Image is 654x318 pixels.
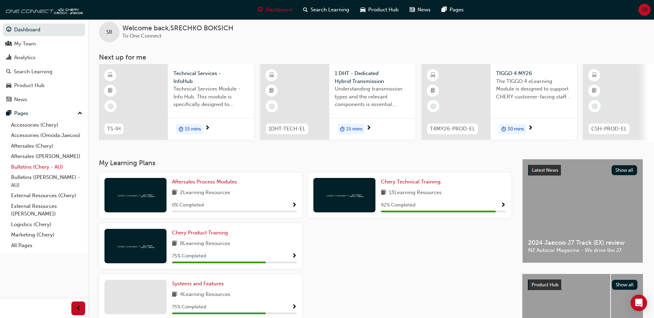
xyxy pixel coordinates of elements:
[292,253,297,259] span: Show Progress
[88,53,654,61] h3: Next up for me
[108,103,114,109] span: learningRecordVerb_NONE-icon
[417,6,431,14] span: News
[172,252,206,260] span: 75 % Completed
[106,28,112,36] span: SB
[14,96,27,104] div: News
[172,240,177,248] span: book-icon
[172,280,224,287] span: Systems and Features
[172,229,231,237] a: Chery Product Training
[430,103,436,109] span: learningRecordVerb_NONE-icon
[172,280,227,288] a: Systems and Features
[431,71,435,80] span: learningResourceType_ELEARNING-icon
[335,70,410,85] span: 1 DHT - Dedicated Hybrid Transmission
[269,71,274,80] span: learningResourceType_ELEARNING-icon
[173,85,249,108] span: Technical Services Module - Info Hub. This module is specifically designed to address the require...
[638,4,651,16] button: SB
[292,202,297,209] span: Show Progress
[325,192,363,198] img: oneconnect
[8,130,85,141] a: Accessories (Omoda Jaecoo)
[381,201,415,209] span: 92 % Completed
[381,179,441,185] span: Chery Technical Training
[108,71,113,80] span: learningResourceType_ELEARNING-icon
[591,125,627,133] span: CSH-PROD-EL
[3,38,85,50] a: My Team
[3,3,83,17] img: oneconnect
[99,159,511,167] h3: My Learning Plans
[269,125,305,133] span: 1DHT-TECH-EL
[172,303,206,311] span: 75 % Completed
[107,125,121,133] span: TS-IH
[172,179,237,185] span: Aftersales Process Modules
[410,6,415,14] span: news-icon
[335,85,410,108] span: Understanding transmission types and the relevant components is essential knowledge required for ...
[6,97,11,103] span: news-icon
[642,6,648,14] span: SB
[180,189,230,197] span: 2 Learning Resources
[3,51,85,64] a: Analytics
[6,27,11,33] span: guage-icon
[442,6,447,14] span: pages-icon
[8,172,85,190] a: Bulletins ([PERSON_NAME] - AU)
[6,110,11,117] span: pages-icon
[368,6,399,14] span: Product Hub
[3,93,85,106] a: News
[450,6,464,14] span: Pages
[340,125,345,134] span: duration-icon
[173,70,249,85] span: Technical Services - InfoHub
[117,192,154,198] img: oneconnect
[389,189,442,197] span: 13 Learning Resources
[3,107,85,120] button: Pages
[436,3,469,17] a: pages-iconPages
[507,125,524,133] span: 30 mins
[298,3,355,17] a: search-iconSearch Learning
[381,178,443,186] a: Chery Technical Training
[122,24,233,32] span: Welcome back , SRECHKO BOKSICH
[8,151,85,162] a: Aftersales ([PERSON_NAME])
[172,230,228,236] span: Chery Product Training
[3,22,85,107] button: DashboardMy TeamAnalyticsSearch LearningProduct HubNews
[6,69,11,75] span: search-icon
[14,40,36,48] div: My Team
[404,3,436,17] a: news-iconNews
[292,304,297,310] span: Show Progress
[381,189,386,197] span: book-icon
[14,109,28,117] div: Pages
[592,103,598,109] span: learningRecordVerb_NONE-icon
[172,201,204,209] span: 0 % Completed
[3,65,85,78] a: Search Learning
[99,64,254,140] a: TS-IHTechnical Services - InfoHubTechnical Services Module - Info Hub. This module is specificall...
[528,279,637,290] a: Product HubShow all
[422,64,577,140] a: T4MY26-PROD-ELTIGGO 4 MY26The TIGGO 4 eLearning Module is designed to support CHERY customer-faci...
[528,239,637,247] span: 2024 Jaecoo J7 Track (EX) review
[430,125,475,133] span: T4MY26-PROD-EL
[172,290,177,299] span: book-icon
[311,6,349,14] span: Search Learning
[179,125,183,134] span: duration-icon
[612,165,637,175] button: Show all
[172,189,177,197] span: book-icon
[8,141,85,151] a: Aftersales (Chery)
[185,125,201,133] span: 15 mins
[76,304,81,313] span: prev-icon
[532,282,559,288] span: Product Hub
[355,3,404,17] a: car-iconProduct Hub
[3,23,85,36] a: Dashboard
[360,6,365,14] span: car-icon
[501,202,506,209] span: Show Progress
[269,86,274,95] span: booktick-icon
[172,178,240,186] a: Aftersales Process Modules
[252,3,298,17] a: guage-iconDashboard
[205,125,210,131] span: next-icon
[292,303,297,311] button: Show Progress
[266,6,292,14] span: Dashboard
[180,240,230,248] span: 8 Learning Resources
[631,295,647,311] div: Open Intercom Messenger
[528,125,533,131] span: next-icon
[6,83,11,89] span: car-icon
[431,86,435,95] span: booktick-icon
[78,109,82,118] span: up-icon
[14,54,36,62] div: Analytics
[8,230,85,240] a: Marketing (Chery)
[592,71,597,80] span: learningResourceType_ELEARNING-icon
